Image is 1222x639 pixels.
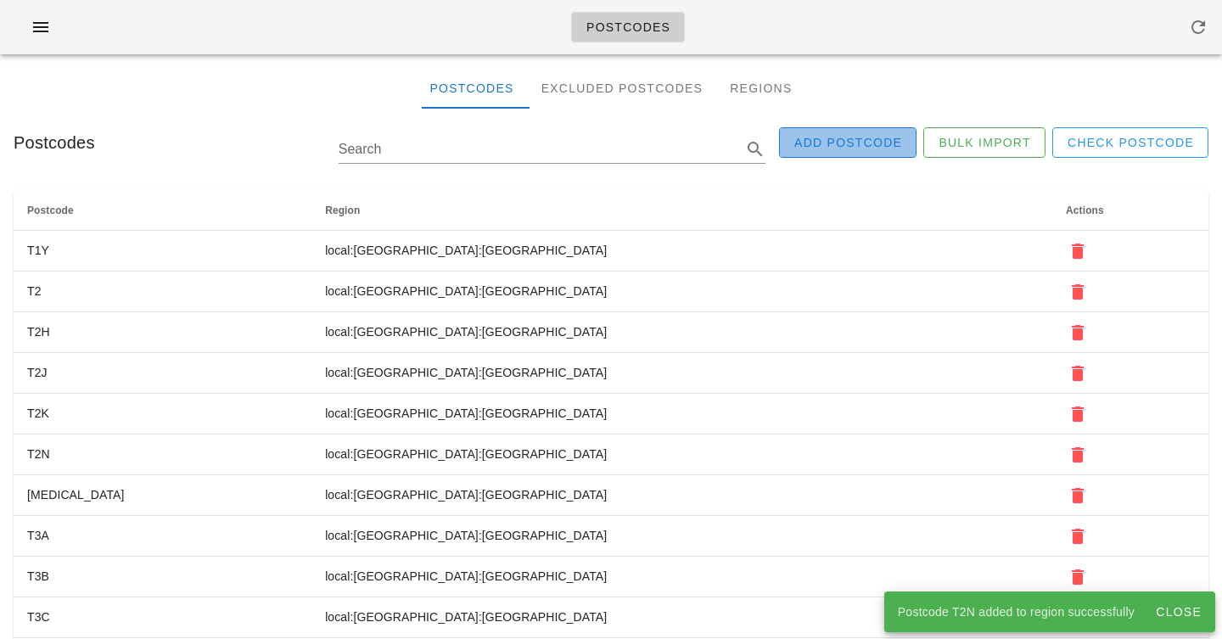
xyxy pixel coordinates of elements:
[311,597,1052,638] td: local:[GEOGRAPHIC_DATA]:[GEOGRAPHIC_DATA]
[716,68,805,109] div: Regions
[528,68,717,109] div: Excluded Postcodes
[779,127,916,158] button: Add Postcode
[27,205,74,216] span: Postcode
[14,394,311,434] td: T2K
[938,136,1031,149] span: Bulk Import
[14,272,311,312] td: T2
[793,136,902,149] span: Add Postcode
[1148,597,1208,627] button: Close
[571,12,685,42] a: Postcodes
[1155,605,1202,619] span: Close
[311,312,1052,353] td: local:[GEOGRAPHIC_DATA]:[GEOGRAPHIC_DATA]
[1052,190,1208,231] th: Actions
[14,516,311,557] td: T3A
[923,127,1045,158] button: Bulk Import
[14,475,311,516] td: [MEDICAL_DATA]
[14,312,311,353] td: T2H
[311,557,1052,597] td: local:[GEOGRAPHIC_DATA]:[GEOGRAPHIC_DATA]
[416,68,527,109] div: Postcodes
[311,394,1052,434] td: local:[GEOGRAPHIC_DATA]:[GEOGRAPHIC_DATA]
[311,353,1052,394] td: local:[GEOGRAPHIC_DATA]:[GEOGRAPHIC_DATA]
[14,353,311,394] td: T2J
[884,591,1148,632] div: Postcode T2N added to region successfully
[311,516,1052,557] td: local:[GEOGRAPHIC_DATA]:[GEOGRAPHIC_DATA]
[311,475,1052,516] td: local:[GEOGRAPHIC_DATA]:[GEOGRAPHIC_DATA]
[14,597,311,638] td: T3C
[1052,127,1208,158] button: Check Postcode
[14,190,311,231] th: Postcode: Not sorted. Activate to sort ascending.
[1066,205,1104,216] span: Actions
[325,205,360,216] span: Region
[311,434,1052,475] td: local:[GEOGRAPHIC_DATA]:[GEOGRAPHIC_DATA]
[14,557,311,597] td: T3B
[311,272,1052,312] td: local:[GEOGRAPHIC_DATA]:[GEOGRAPHIC_DATA]
[14,231,311,272] td: T1Y
[311,231,1052,272] td: local:[GEOGRAPHIC_DATA]:[GEOGRAPHIC_DATA]
[311,190,1052,231] th: Region: Not sorted. Activate to sort ascending.
[14,434,311,475] td: T2N
[1067,136,1194,149] span: Check Postcode
[586,20,670,34] span: Postcodes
